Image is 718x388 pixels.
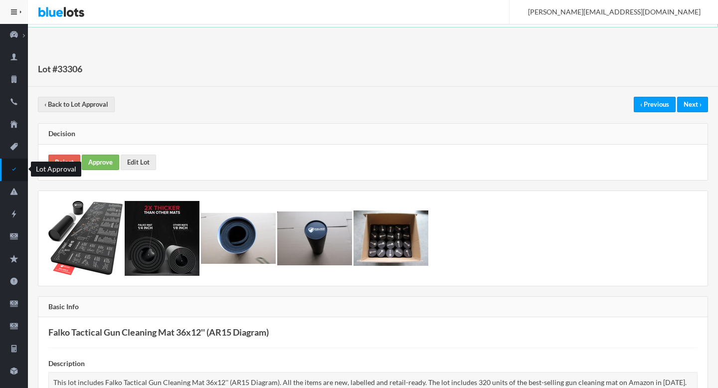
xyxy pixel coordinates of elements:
[354,210,428,266] img: a1e51db7-9d53-4568-8c62-b842627877e7-1676304187.png
[48,327,698,338] h3: Falko Tactical Gun Cleaning Mat 36x12'' (AR15 Diagram)
[125,201,199,276] img: 811ad185-8f38-40a9-87f6-81e1a31e9b02-1676304185.jpg
[48,155,80,170] a: Reject
[82,155,119,170] a: Approve
[201,213,276,264] img: 0d770cdb-d144-427c-8286-1652572930a0-1676304185.png
[517,7,701,16] span: [PERSON_NAME][EMAIL_ADDRESS][DOMAIN_NAME]
[677,97,708,112] a: Next ›
[38,97,115,112] a: ‹ Back to Lot Approval
[277,211,352,265] img: 90eb7dd2-faf3-4a54-9bd0-94f76b2921b6-1676304186.png
[38,124,708,145] div: Decision
[38,297,708,318] div: Basic Info
[48,358,85,370] label: Description
[634,97,676,112] a: ‹ Previous
[48,201,123,276] img: 4831ec17-2ad8-4750-aab5-9740054623f0-1676304185.jpg
[38,61,82,76] h1: Lot #33306
[31,162,81,177] div: Lot Approval
[121,155,156,170] a: Edit Lot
